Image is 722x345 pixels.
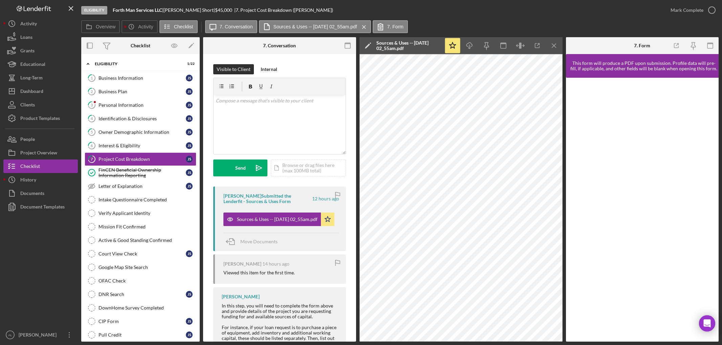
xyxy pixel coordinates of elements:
label: 7. Conversation [220,24,253,29]
button: Checklist [159,20,198,33]
a: Mission Fit Confirmed [85,220,196,233]
div: J S [186,115,193,122]
div: CIP Form [99,319,186,324]
tspan: 3 [91,103,93,107]
button: Overview [81,20,120,33]
div: J S [186,142,193,149]
div: Verify Applicant Identity [99,211,196,216]
div: Eligibility [95,62,178,66]
div: J S [186,75,193,81]
div: This form will produce a PDF upon submission. Profile data will pre-fill, if applicable, and othe... [569,60,719,71]
tspan: 4 [91,116,93,121]
a: FinCEN Beneficial Ownership Information ReportingJS [85,166,196,179]
div: Google Map Site Search [99,265,196,270]
div: Eligibility [81,6,107,15]
label: Overview [96,24,115,29]
div: J S [186,250,193,257]
label: Checklist [174,24,193,29]
div: [PERSON_NAME] [222,294,260,299]
div: [PERSON_NAME] Short | [163,7,215,13]
div: DNR Search [99,292,186,297]
label: Sources & Uses -- [DATE] 02_55am.pdf [274,24,357,29]
div: Sources & Uses -- [DATE] 02_55am.pdf [376,40,441,51]
div: Active & Good Standing Confirmed [99,238,196,243]
div: J S [186,318,193,325]
div: Send [235,159,246,176]
div: Personal Information [99,102,186,108]
a: CIP FormJS [85,315,196,328]
label: 7. Form [387,24,403,29]
iframe: Lenderfit form [573,84,713,335]
div: 7. Form [634,43,650,48]
div: Identification & Disclosures [99,116,186,121]
button: Mark Complete [664,3,719,17]
tspan: 5 [91,130,93,134]
span: Move Documents [240,239,278,244]
div: Sources & Uses -- [DATE] 02_55am.pdf [237,217,318,222]
a: 2Business PlanJS [85,85,196,98]
div: Court View Check [99,251,186,256]
div: J S [186,291,193,298]
div: Visible to Client [217,64,250,74]
a: Pull CreditJS [85,328,196,342]
button: Sources & Uses -- [DATE] 02_55am.pdf [223,213,334,226]
text: AL [8,333,12,337]
a: Letter of ExplanationJS [85,179,196,193]
div: 7. Conversation [263,43,296,48]
a: OFAC Check [85,274,196,288]
tspan: 6 [91,143,93,148]
button: Sources & Uses -- [DATE] 02_55am.pdf [259,20,371,33]
tspan: 1 [91,76,93,80]
div: [PERSON_NAME] [17,328,61,343]
a: Verify Applicant Identity [85,206,196,220]
div: Mark Complete [671,3,703,17]
div: DownHome Survey Completed [99,305,196,311]
div: Open Intercom Messenger [699,315,715,331]
button: Move Documents [223,233,284,250]
div: Intake Questionnaire Completed [99,197,196,202]
div: OFAC Check [99,278,196,284]
div: Letter of Explanation [99,183,186,189]
tspan: 2 [91,89,93,94]
div: Project Cost Breakdown [99,156,186,162]
b: Forth Man Services LLC [113,7,162,13]
a: 7Project Cost BreakdownJS [85,152,196,166]
div: In this step, you will need to complete the form above and provide details of the project you are... [222,303,339,319]
div: J S [186,102,193,108]
div: J S [186,88,193,95]
div: | [113,7,163,13]
div: J S [186,156,193,163]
